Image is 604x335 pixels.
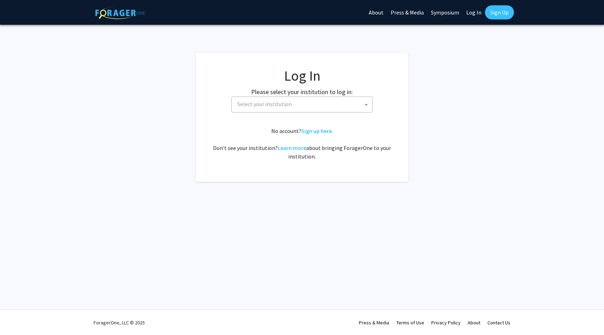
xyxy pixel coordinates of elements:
[278,144,306,151] a: Learn more about bringing ForagerOne to your institution
[95,7,145,19] img: ForagerOne Logo
[251,87,353,97] label: Please select your institution to log in:
[485,5,514,19] a: Sign Up
[301,127,332,134] a: Sign up here
[94,310,145,335] div: ForagerOne, LLC © 2025
[431,319,461,326] a: Privacy Policy
[468,319,480,326] a: About
[210,127,394,161] div: No account? . Don't see your institution? about bringing ForagerOne to your institution.
[235,97,372,111] span: Select your institution
[237,100,292,108] span: Select your institution
[359,319,389,326] a: Press & Media
[487,319,510,326] a: Contact Us
[396,319,424,326] a: Terms of Use
[231,97,373,112] span: Select your institution
[210,67,394,84] h1: Log In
